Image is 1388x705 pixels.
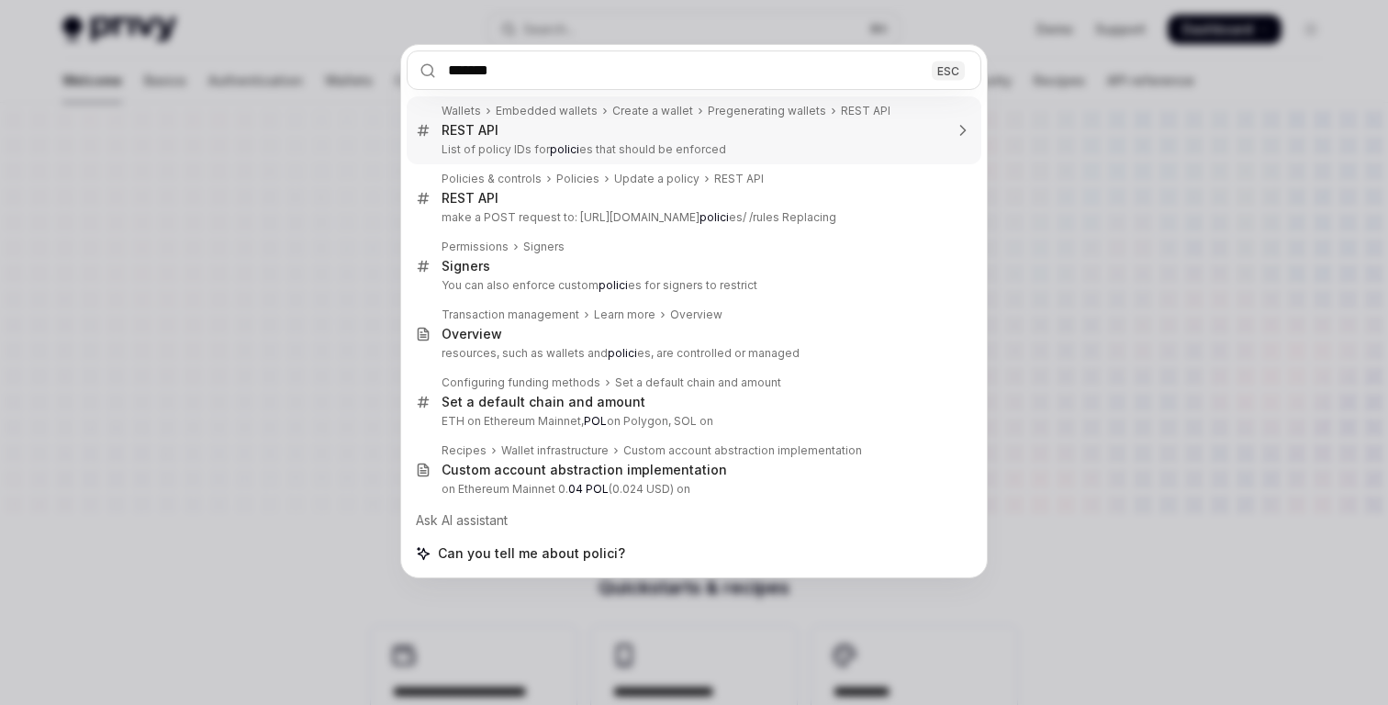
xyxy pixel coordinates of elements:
[584,414,607,428] b: POL
[523,240,565,254] div: Signers
[442,394,645,410] div: Set a default chain and amount
[714,172,764,186] div: REST API
[442,240,509,254] div: Permissions
[501,443,609,458] div: Wallet infrastructure
[442,482,943,497] p: on Ethereum Mainnet 0. (0.024 USD) on
[442,443,487,458] div: Recipes
[556,172,599,186] div: Policies
[670,308,722,322] div: Overview
[442,258,490,274] div: Signers
[594,308,655,322] div: Learn more
[442,308,579,322] div: Transaction management
[442,190,498,207] div: REST API
[496,104,598,118] div: Embedded wallets
[442,142,943,157] p: List of policy IDs for es that should be enforced
[932,61,965,80] div: ESC
[442,278,943,293] p: You can also enforce custom es for signers to restrict
[442,414,943,429] p: ETH on Ethereum Mainnet, on Polygon, SOL on
[568,482,609,496] b: 04 POL
[442,375,600,390] div: Configuring funding methods
[442,462,727,478] div: Custom account abstraction implementation
[700,210,729,224] b: polici
[442,346,943,361] p: resources, such as wallets and es, are controlled or managed
[442,172,542,186] div: Policies & controls
[612,104,693,118] div: Create a wallet
[841,104,890,118] div: REST API
[608,346,637,360] b: polici
[442,104,481,118] div: Wallets
[615,375,781,390] div: Set a default chain and amount
[550,142,579,156] b: polici
[407,504,981,537] div: Ask AI assistant
[442,326,502,342] div: Overview
[623,443,862,458] div: Custom account abstraction implementation
[442,210,943,225] p: make a POST request to: [URL][DOMAIN_NAME] es/ /rules Replacing
[614,172,700,186] div: Update a policy
[442,122,498,139] div: REST API
[599,278,628,292] b: polici
[708,104,826,118] div: Pregenerating wallets
[438,544,625,563] span: Can you tell me about polici?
